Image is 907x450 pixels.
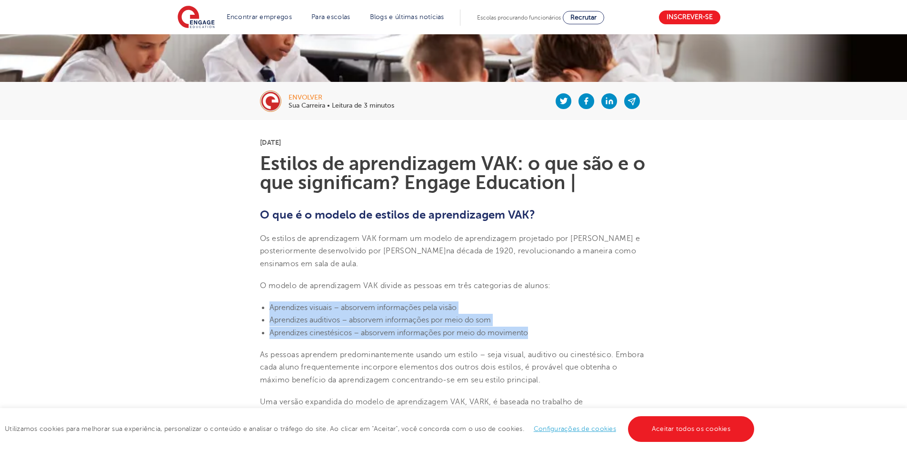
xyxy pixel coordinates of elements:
font: Aprendizes auditivos – absorvem informações por meio do som [269,316,491,324]
font: O modelo de aprendizagem VAK divide as pessoas em três categorias de alunos: [260,281,550,290]
font: As pessoas aprendem predominantemente usando um estilo – seja visual, auditivo ou cinestésico. Em... [260,350,644,384]
font: Os estilos de aprendizagem VAK formam um modelo de aprendizagem projetado por [PERSON_NAME] e pos... [260,234,640,255]
font: Aprendizes cinestésicos – absorvem informações por meio do movimento [269,329,528,337]
a: Blogs e últimas notícias [370,13,444,20]
img: Engajar a Educação [178,6,215,30]
font: [DATE] [260,139,281,146]
a: Aceitar todos os cookies [628,416,754,442]
a: Configurações de cookies [534,425,616,432]
font: Aceitar todos os cookies [652,425,730,432]
font: Sua Carreira • Leitura de 3 minutos [289,102,394,109]
a: Recrutar [563,11,604,24]
font: Aprendizes visuais – absorvem informações pela visão [269,303,457,312]
font: envolver [289,94,322,101]
font: . [356,260,358,268]
a: Encontrar empregos [227,13,292,20]
a: Inscrever-se [659,10,720,24]
font: Inscrever-se [667,14,713,21]
a: Para escolas [311,13,350,20]
font: O que é o modelo de estilos de aprendizagem VAK? [260,208,535,221]
font: Uma versão expandida do modelo de aprendizagem VAK, VARK, é baseada no trabalho de [PERSON_NAME] ... [260,398,583,419]
font: Estilos de aprendizagem VAK: o que são e o que significam? Engage Education | [260,153,645,193]
font: na década de 1920, revolucionando a maneira como ensinamos em sala de aula [260,247,636,268]
font: Escolas procurando funcionários [477,14,561,21]
font: Recrutar [570,14,597,21]
font: Utilizamos cookies para melhorar sua experiência, personalizar o conteúdo e analisar o tráfego do... [5,426,524,433]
